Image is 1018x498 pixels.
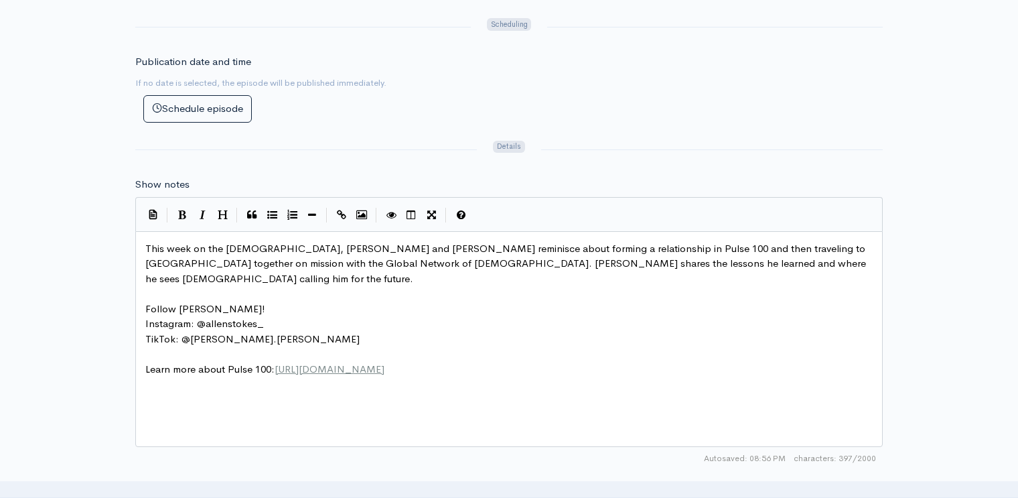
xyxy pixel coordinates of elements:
button: Create Link [332,205,352,225]
span: TikTok: @[PERSON_NAME].[PERSON_NAME] [145,332,360,345]
button: Markdown Guide [451,205,471,225]
small: If no date is selected, the episode will be published immediately. [135,77,386,88]
span: Instagram: @allenstokes_ [145,317,264,330]
i: | [445,208,447,223]
span: 397/2000 [794,452,876,464]
button: Bold [172,205,192,225]
span: Details [493,141,524,153]
button: Generic List [262,205,282,225]
button: Insert Horizontal Line [302,205,322,225]
span: Learn more about Pulse 100: [145,363,384,375]
button: Schedule episode [143,95,252,123]
i: | [326,208,328,223]
button: Toggle Fullscreen [421,205,441,225]
button: Toggle Preview [381,205,401,225]
button: Toggle Side by Side [401,205,421,225]
span: Scheduling [487,18,531,31]
i: | [167,208,168,223]
i: | [236,208,238,223]
button: Insert Show Notes Template [143,204,163,224]
i: | [376,208,377,223]
span: Follow [PERSON_NAME]! [145,302,265,315]
button: Numbered List [282,205,302,225]
span: This week on the [DEMOGRAPHIC_DATA], [PERSON_NAME] and [PERSON_NAME] reminisce about forming a re... [145,242,869,285]
button: Heading [212,205,232,225]
span: Autosaved: 08:56 PM [704,452,786,464]
label: Show notes [135,177,190,192]
label: Publication date and time [135,54,251,70]
span: [URL][DOMAIN_NAME] [275,363,384,375]
button: Quote [242,205,262,225]
button: Insert Image [352,205,372,225]
button: Italic [192,205,212,225]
